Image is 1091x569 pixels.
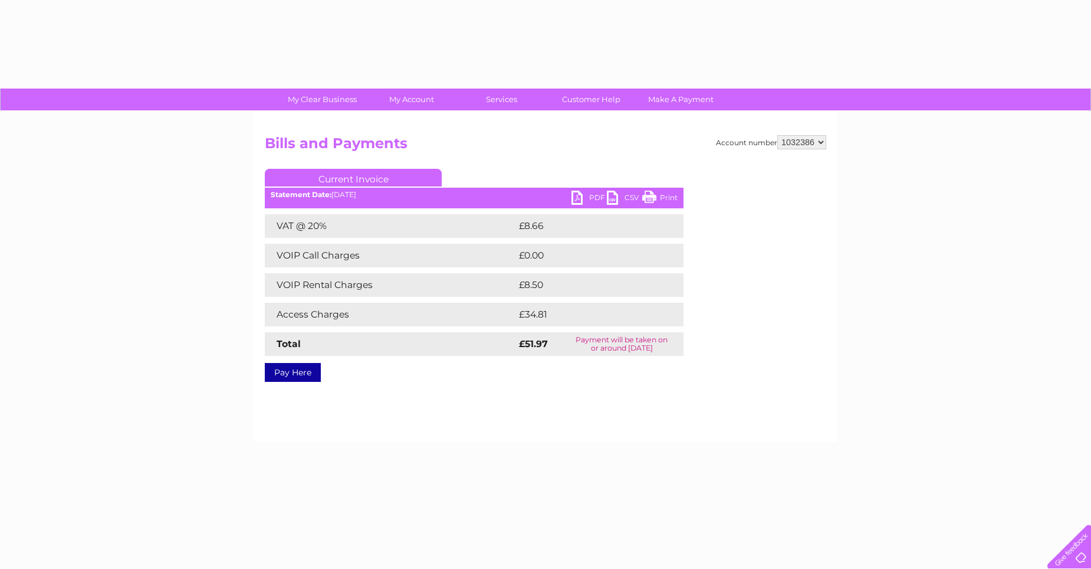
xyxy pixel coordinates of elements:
td: VOIP Call Charges [265,244,516,267]
div: Account number [716,135,826,149]
a: Print [642,191,678,208]
strong: £51.97 [519,338,548,349]
td: Payment will be taken on or around [DATE] [560,332,683,356]
td: £0.00 [516,244,656,267]
h2: Bills and Payments [265,135,826,158]
a: My Clear Business [274,89,371,110]
div: [DATE] [265,191,683,199]
strong: Total [277,338,301,349]
td: £8.66 [516,214,656,238]
b: Statement Date: [271,190,331,199]
td: £34.81 [516,303,659,326]
td: VAT @ 20% [265,214,516,238]
a: Customer Help [543,89,640,110]
a: Services [453,89,550,110]
td: £8.50 [516,273,656,297]
a: Pay Here [265,363,321,382]
a: Make A Payment [632,89,729,110]
a: CSV [607,191,642,208]
td: Access Charges [265,303,516,326]
a: Current Invoice [265,169,442,187]
td: VOIP Rental Charges [265,273,516,297]
a: PDF [571,191,607,208]
a: My Account [363,89,461,110]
